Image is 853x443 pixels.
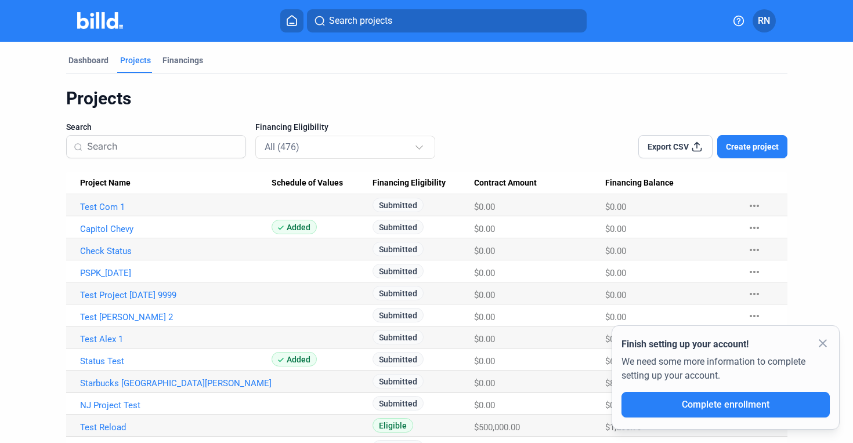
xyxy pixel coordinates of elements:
[80,334,272,344] a: Test Alex 1
[717,135,787,158] button: Create project
[621,351,830,392] div: We need some more information to complete setting up your account.
[80,178,131,188] span: Project Name
[272,178,373,188] div: Schedule of Values
[605,268,626,278] span: $0.00
[605,202,626,212] span: $0.00
[68,55,109,66] div: Dashboard
[265,141,299,152] mat-select-trigger: All (476)
[272,220,317,234] span: Added
[753,9,776,32] button: RN
[474,178,537,188] span: Contract Amount
[373,286,424,300] span: Submitted
[373,264,424,278] span: Submitted
[605,178,674,188] span: Financing Balance
[80,378,272,388] a: Starbucks [GEOGRAPHIC_DATA][PERSON_NAME]
[474,334,495,344] span: $0.00
[605,378,646,388] span: $82,468.22
[373,396,424,411] span: Submitted
[605,290,626,300] span: $0.00
[80,312,272,322] a: Test [PERSON_NAME] 2
[373,418,413,433] span: Eligible
[682,399,769,410] span: Complete enrollment
[80,268,272,278] a: PSPK_[DATE]
[474,400,495,411] span: $0.00
[605,422,642,433] span: $1,205.79
[816,336,830,350] mat-icon: close
[272,178,343,188] span: Schedule of Values
[80,356,272,366] a: Status Test
[747,309,761,323] mat-icon: more_horiz
[80,224,272,234] a: Capitol Chevy
[747,199,761,213] mat-icon: more_horiz
[373,352,424,366] span: Submitted
[80,422,272,433] a: Test Reload
[747,287,761,301] mat-icon: more_horiz
[638,135,713,158] button: Export CSV
[66,88,787,110] div: Projects
[605,312,626,322] span: $0.00
[373,330,424,344] span: Submitted
[474,356,495,366] span: $0.00
[621,392,830,417] button: Complete enrollment
[605,178,736,188] div: Financing Balance
[747,265,761,279] mat-icon: more_horiz
[373,242,424,256] span: Submitted
[80,202,272,212] a: Test Com 1
[474,312,495,322] span: $0.00
[80,400,272,411] a: NJ Project Test
[605,400,626,411] span: $0.00
[373,220,424,234] span: Submitted
[255,121,328,133] span: Financing Eligibility
[758,14,770,28] span: RN
[373,178,446,188] span: Financing Eligibility
[648,141,689,152] span: Export CSV
[373,178,474,188] div: Financing Eligibility
[307,9,587,32] button: Search projects
[77,12,123,29] img: Billd Company Logo
[474,178,605,188] div: Contract Amount
[621,337,830,351] div: Finish setting up your account!
[66,121,92,133] span: Search
[747,243,761,257] mat-icon: more_horiz
[80,290,272,300] a: Test Project [DATE] 9999
[373,374,424,388] span: Submitted
[474,422,520,433] span: $500,000.00
[120,55,151,66] div: Projects
[726,141,779,152] span: Create project
[474,290,495,300] span: $0.00
[605,224,626,234] span: $0.00
[605,334,626,344] span: $0.00
[474,246,495,256] span: $0.00
[474,378,495,388] span: $0.00
[474,268,495,278] span: $0.00
[605,356,646,366] span: $61,769.77
[87,135,238,159] input: Search
[80,246,272,256] a: Check Status
[747,221,761,235] mat-icon: more_horiz
[474,224,495,234] span: $0.00
[80,178,272,188] div: Project Name
[373,198,424,212] span: Submitted
[474,202,495,212] span: $0.00
[329,14,392,28] span: Search projects
[605,246,626,256] span: $0.00
[272,352,317,366] span: Added
[162,55,203,66] div: Financings
[373,308,424,322] span: Submitted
